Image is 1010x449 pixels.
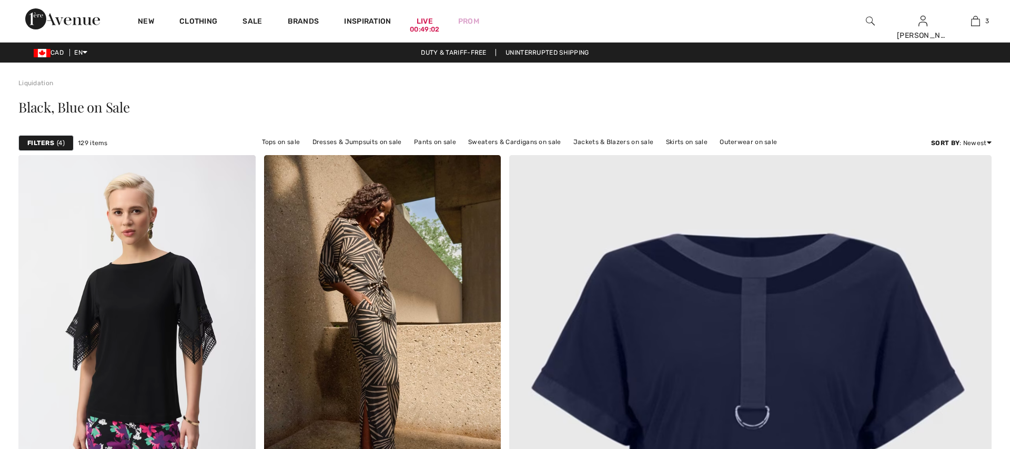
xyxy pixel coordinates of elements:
[34,49,68,56] span: CAD
[57,138,65,148] span: 4
[918,15,927,27] img: My Info
[931,138,992,148] div: : Newest
[931,139,959,147] strong: Sort By
[918,16,927,26] a: Sign In
[307,135,407,149] a: Dresses & Jumpsuits on sale
[78,138,108,148] span: 129 items
[409,135,461,149] a: Pants on sale
[971,15,980,27] img: My Bag
[243,17,262,28] a: Sale
[288,17,319,28] a: Brands
[25,8,100,29] img: 1ère Avenue
[410,25,439,35] div: 00:49:02
[458,16,479,27] a: Prom
[950,15,1001,27] a: 3
[866,15,875,27] img: search the website
[257,135,306,149] a: Tops on sale
[138,17,154,28] a: New
[568,135,659,149] a: Jackets & Blazers on sale
[417,16,433,27] a: Live00:49:02
[74,49,87,56] span: EN
[897,30,948,41] div: [PERSON_NAME]
[344,17,391,28] span: Inspiration
[661,135,713,149] a: Skirts on sale
[463,135,566,149] a: Sweaters & Cardigans on sale
[985,16,989,26] span: 3
[27,138,54,148] strong: Filters
[18,79,53,87] a: Liquidation
[179,17,217,28] a: Clothing
[34,49,50,57] img: Canadian Dollar
[18,98,130,116] span: Black, Blue on Sale
[714,135,782,149] a: Outerwear on sale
